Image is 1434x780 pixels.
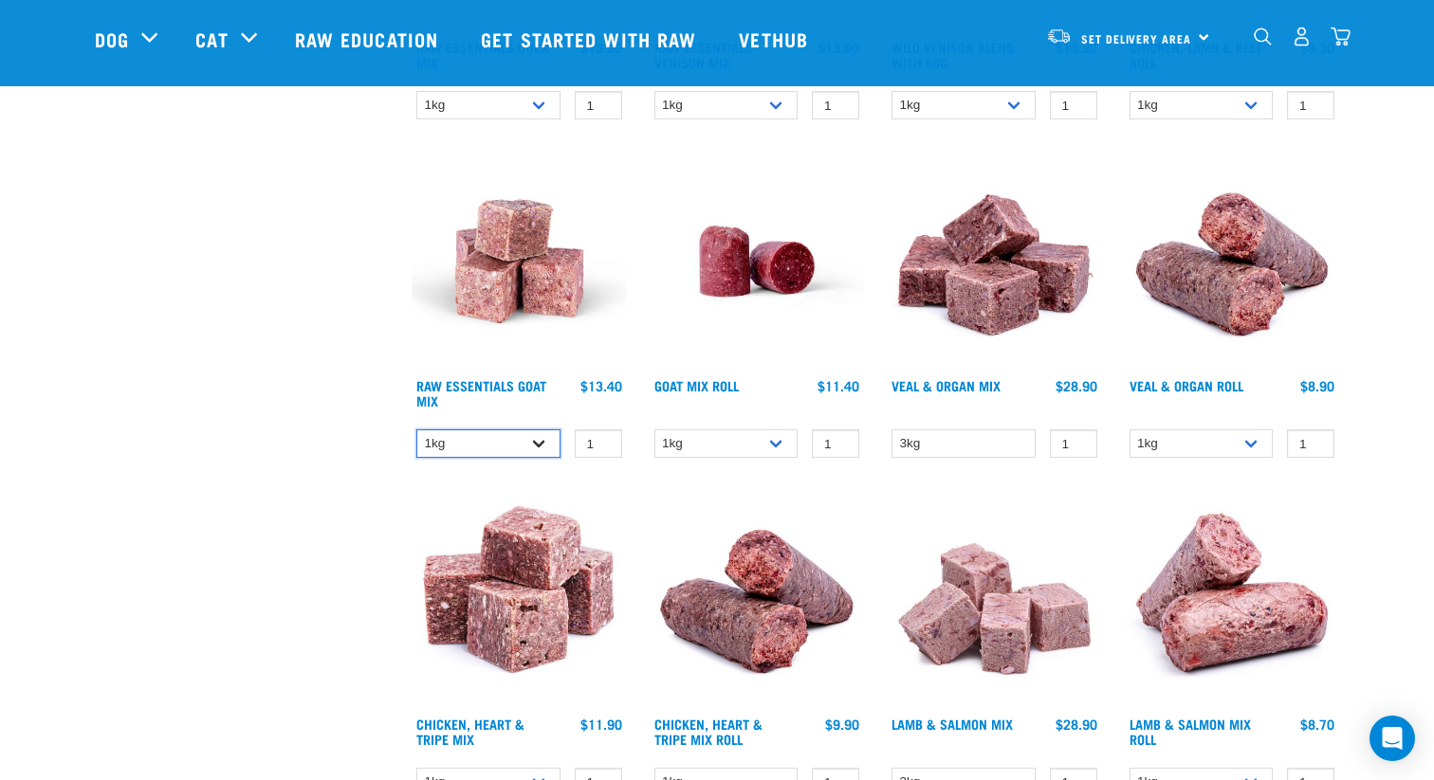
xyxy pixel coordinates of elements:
input: 1 [812,91,859,120]
img: 1029 Lamb Salmon Mix 01 [887,492,1102,707]
div: $11.90 [580,717,622,732]
img: user.png [1292,27,1312,46]
a: Raw Essentials Goat Mix [416,382,546,404]
a: Veal & Organ Mix [892,382,1001,389]
a: Lamb & Salmon Mix [892,720,1013,727]
input: 1 [575,91,622,120]
a: Vethub [720,1,832,77]
input: 1 [1050,91,1097,120]
img: Raw Essentials Chicken Lamb Beef Bulk Minced Raw Dog Food Roll Unwrapped [650,154,865,369]
div: $8.70 [1300,717,1334,732]
div: $28.90 [1056,378,1097,393]
img: 1261 Lamb Salmon Roll 01 [1125,492,1340,707]
div: $13.40 [580,378,622,393]
div: Open Intercom Messenger [1370,716,1415,761]
a: Goat Mix Roll [654,382,739,389]
img: home-icon-1@2x.png [1254,27,1272,45]
a: Chicken, Heart & Tripe Mix [416,720,524,742]
img: Chicken Heart Tripe Roll 01 [650,492,865,707]
img: Goat M Ix 38448 [412,154,627,369]
img: 1062 Chicken Heart Tripe Mix 01 [412,492,627,707]
input: 1 [1287,91,1334,120]
input: 1 [1050,429,1097,459]
a: Cat [195,25,228,53]
a: Get started with Raw [462,1,720,77]
a: Dog [95,25,129,53]
div: $11.40 [818,378,859,393]
a: Veal & Organ Roll [1130,382,1243,389]
input: 1 [575,429,622,459]
div: $8.90 [1300,378,1334,393]
div: $28.90 [1056,717,1097,732]
span: Set Delivery Area [1081,35,1191,42]
a: Lamb & Salmon Mix Roll [1130,720,1251,742]
img: home-icon@2x.png [1331,27,1351,46]
img: van-moving.png [1046,27,1072,45]
a: Chicken, Heart & Tripe Mix Roll [654,720,763,742]
input: 1 [1287,429,1334,459]
input: 1 [812,429,859,459]
a: Raw Education [276,1,462,77]
img: 1158 Veal Organ Mix 01 [887,154,1102,369]
div: $9.90 [825,717,859,732]
img: Veal Organ Mix Roll 01 [1125,154,1340,369]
